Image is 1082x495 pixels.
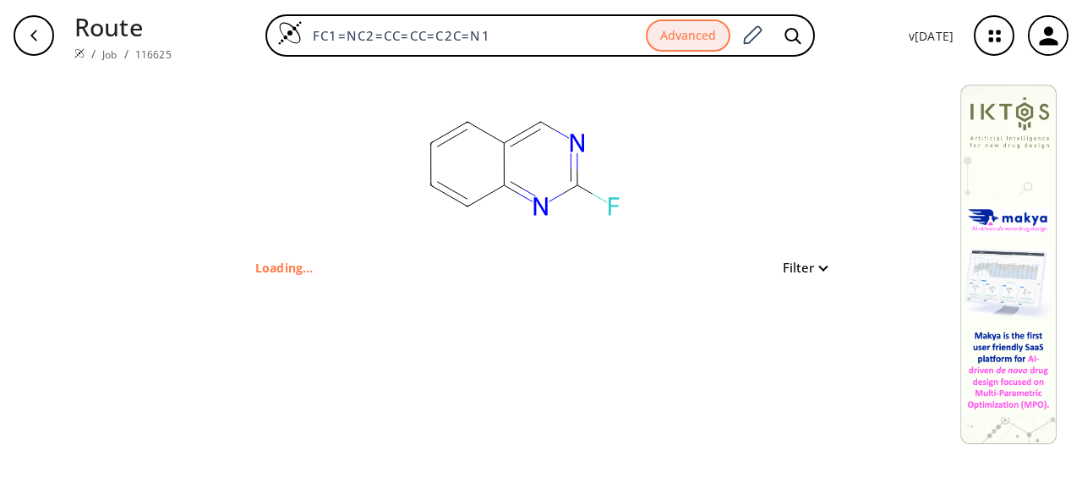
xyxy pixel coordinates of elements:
svg: FC1=NC2=CC=CC=C2C=N1 [353,71,691,257]
a: 116625 [135,47,172,62]
p: Route [74,8,172,45]
input: Enter SMILES [303,27,646,44]
img: Banner [960,85,1057,444]
p: v [DATE] [909,27,954,45]
p: Loading... [255,259,314,277]
a: Job [102,47,117,62]
img: Spaya logo [74,48,85,58]
li: / [91,45,96,63]
button: Filter [773,261,827,274]
li: / [124,45,128,63]
button: Advanced [646,19,730,52]
img: Logo Spaya [277,20,303,46]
